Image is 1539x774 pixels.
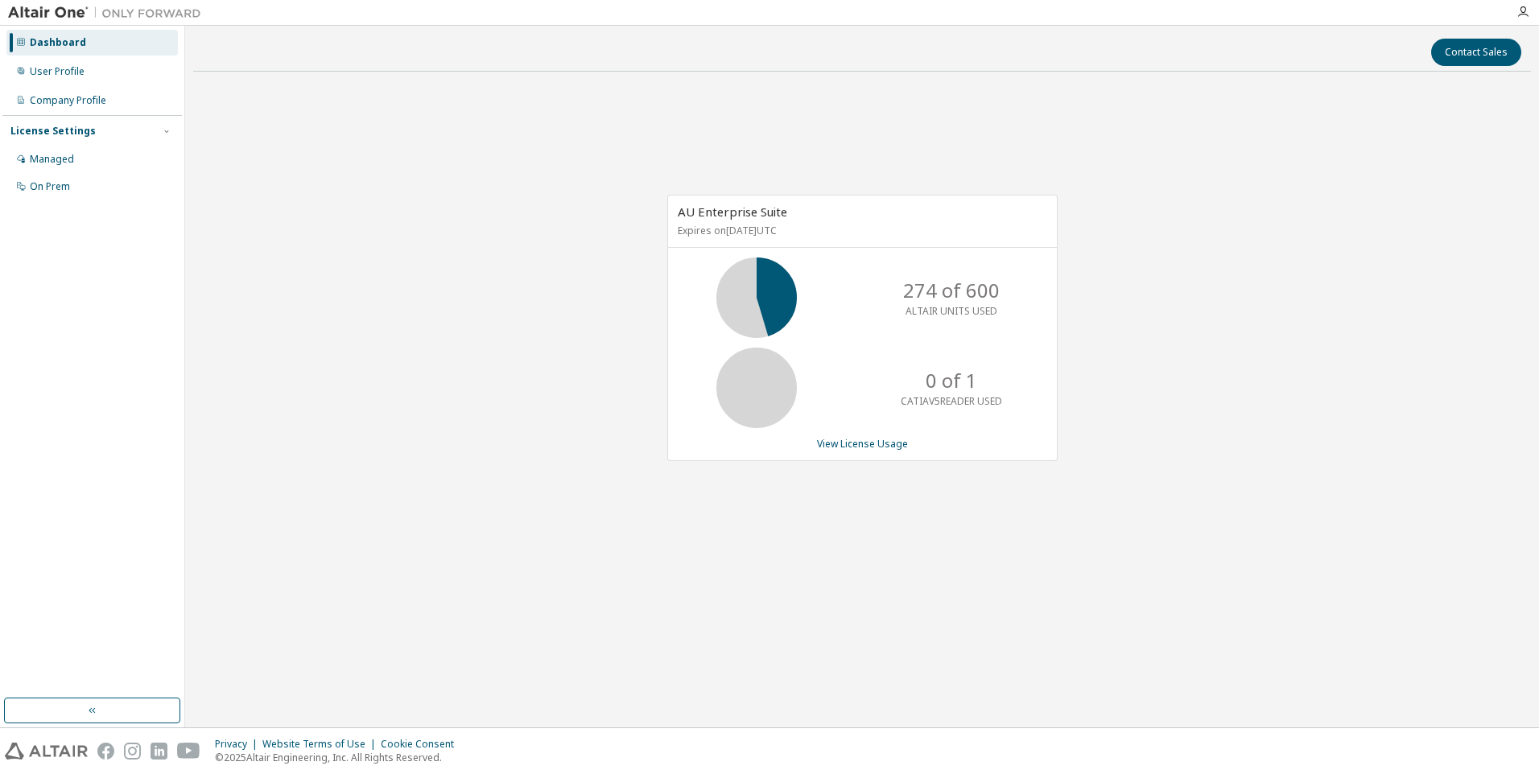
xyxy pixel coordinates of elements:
[8,5,209,21] img: Altair One
[262,738,381,751] div: Website Terms of Use
[215,751,464,764] p: © 2025 Altair Engineering, Inc. All Rights Reserved.
[901,394,1002,408] p: CATIAV5READER USED
[381,738,464,751] div: Cookie Consent
[30,36,86,49] div: Dashboard
[215,738,262,751] div: Privacy
[10,125,96,138] div: License Settings
[1431,39,1521,66] button: Contact Sales
[177,743,200,760] img: youtube.svg
[30,180,70,193] div: On Prem
[124,743,141,760] img: instagram.svg
[97,743,114,760] img: facebook.svg
[5,743,88,760] img: altair_logo.svg
[926,367,977,394] p: 0 of 1
[30,65,85,78] div: User Profile
[30,94,106,107] div: Company Profile
[903,277,1000,304] p: 274 of 600
[30,153,74,166] div: Managed
[817,437,908,451] a: View License Usage
[678,224,1043,237] p: Expires on [DATE] UTC
[906,304,997,318] p: ALTAIR UNITS USED
[151,743,167,760] img: linkedin.svg
[678,204,787,220] span: AU Enterprise Suite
